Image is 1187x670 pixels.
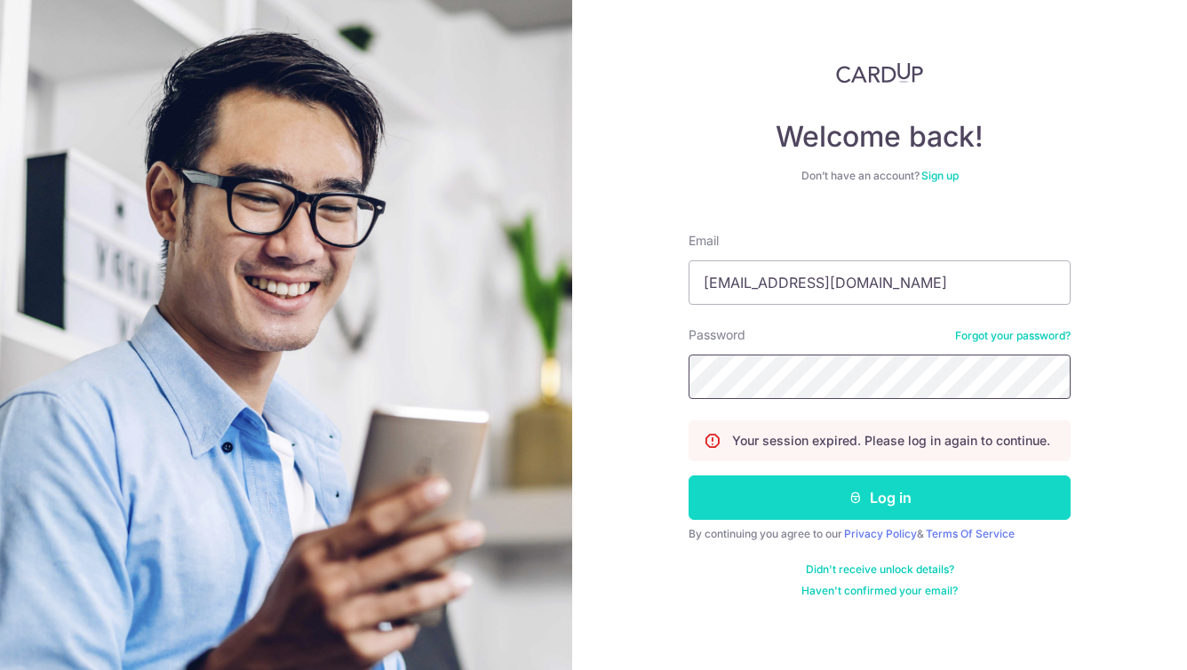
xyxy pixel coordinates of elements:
[689,475,1071,520] button: Log in
[689,232,719,250] label: Email
[801,584,958,598] a: Haven't confirmed your email?
[689,169,1071,183] div: Don’t have an account?
[921,169,959,182] a: Sign up
[689,326,745,344] label: Password
[806,562,954,577] a: Didn't receive unlock details?
[689,119,1071,155] h4: Welcome back!
[955,329,1071,343] a: Forgot your password?
[689,260,1071,305] input: Enter your Email
[836,62,923,84] img: CardUp Logo
[689,527,1071,541] div: By continuing you agree to our &
[844,527,917,540] a: Privacy Policy
[732,432,1050,450] p: Your session expired. Please log in again to continue.
[926,527,1015,540] a: Terms Of Service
